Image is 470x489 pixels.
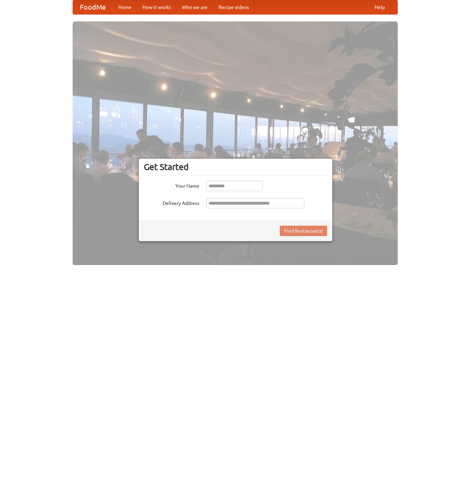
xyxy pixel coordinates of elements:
[369,0,390,14] a: Help
[144,162,327,172] h3: Get Started
[144,181,199,189] label: Your Name
[113,0,137,14] a: Home
[213,0,255,14] a: Recipe videos
[73,0,113,14] a: FoodMe
[280,226,327,236] button: Find Restaurants!
[176,0,213,14] a: Who we are
[137,0,176,14] a: How it works
[144,198,199,207] label: Delivery Address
